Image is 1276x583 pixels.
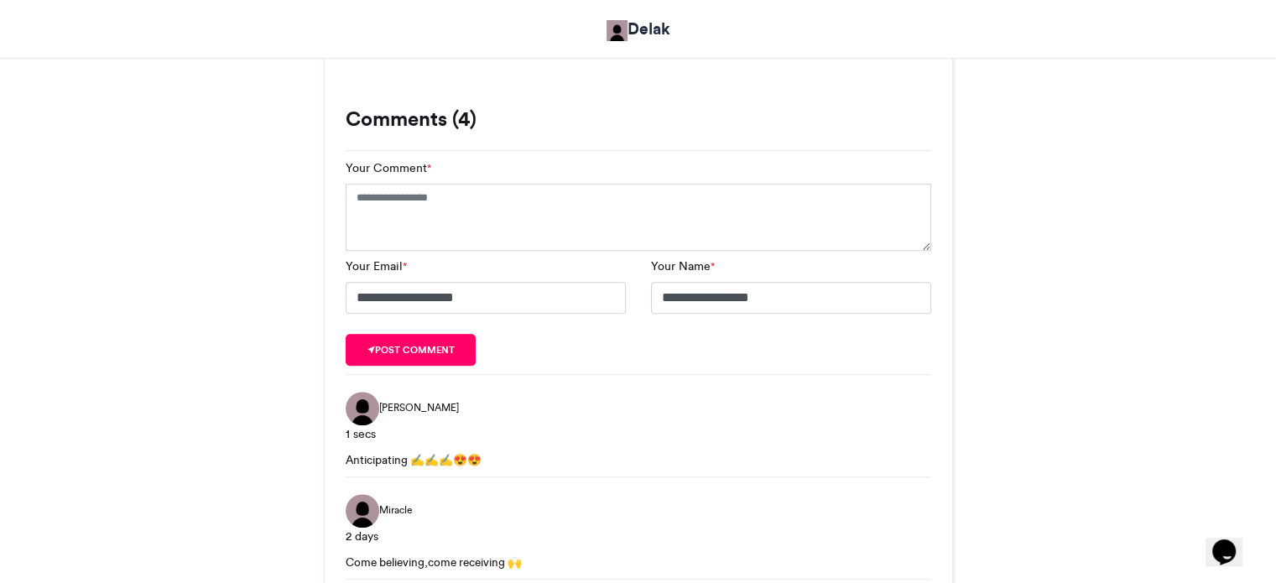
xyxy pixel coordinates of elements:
label: Your Comment [346,159,431,177]
div: Anticipating ✍️✍️✍️😍😍 [346,451,931,468]
div: 1 secs [346,425,931,443]
img: Miracle [346,494,379,528]
label: Your Name [651,258,715,275]
img: Denis [346,392,379,425]
div: 2 days [346,528,931,545]
button: Post comment [346,334,477,366]
div: Come believing,come receiving 🙌 [346,554,931,570]
span: Miracle [379,502,413,518]
iframe: chat widget [1206,516,1259,566]
span: [PERSON_NAME] [379,400,459,415]
h3: Comments (4) [346,109,931,129]
label: Your Email [346,258,407,275]
a: Delak [607,17,670,41]
img: Moses Kumesi [607,20,628,41]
